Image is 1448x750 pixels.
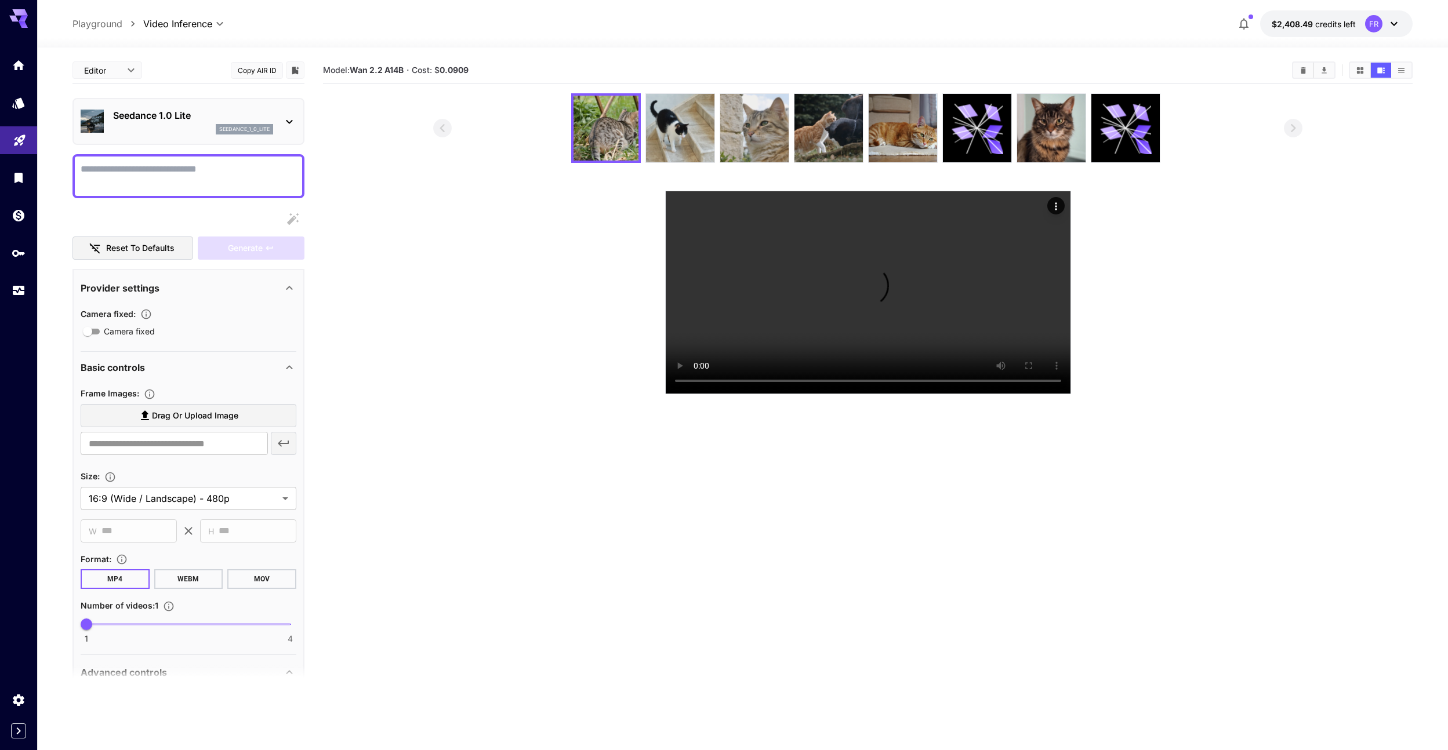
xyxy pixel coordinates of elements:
[1260,10,1413,37] button: $2,408.49064FR
[440,65,469,75] b: 0.0909
[12,693,26,707] div: Settings
[81,554,111,564] span: Format :
[12,58,26,72] div: Home
[12,96,26,110] div: Models
[227,569,296,589] button: MOV
[323,65,404,75] span: Model:
[81,600,158,610] span: Number of videos : 1
[152,409,238,423] span: Drag or upload image
[1292,61,1336,79] div: Clear AllDownload All
[1314,63,1334,78] button: Download All
[290,63,300,77] button: Add to library
[158,600,179,612] button: Specify how many videos to generate in a single request. Each video generation will be charged se...
[1350,63,1370,78] button: Show media in grid view
[12,170,26,185] div: Library
[720,94,789,162] img: 9a57B+AAAABklEQVQDAEJSByMFYeazAAAAAElFTkSuQmCC
[1391,63,1411,78] button: Show media in list view
[1349,61,1413,79] div: Show media in grid viewShow media in video viewShow media in list view
[72,236,193,260] button: Reset to defaults
[113,108,273,122] p: Seedance 1.0 Lite
[412,65,469,75] span: Cost: $
[81,274,296,302] div: Provider settings
[81,388,139,398] span: Frame Images :
[646,94,714,162] img: 8hlDiYAAAABklEQVQDAMy2prB4FhCRAAAAAElFTkSuQmCC
[89,525,97,538] span: W
[81,104,296,139] div: Seedance 1.0 Liteseedance_1_0_lite
[154,569,223,589] button: WEBM
[11,723,26,738] button: Expand sidebar
[72,17,122,31] a: Playground
[12,208,26,223] div: Wallet
[12,246,26,260] div: API Keys
[1315,19,1356,29] span: credits left
[143,17,212,31] span: Video Inference
[794,94,863,162] img: eIoduQAAAAZJREFUAwCIkmuYGMUwPgAAAABJRU5ErkJggg==
[219,125,270,133] p: seedance_1_0_lite
[208,525,214,538] span: H
[869,94,937,162] img: DG598AAAAASUVORK5CYII=
[104,325,155,337] span: Camera fixed
[72,17,143,31] nav: breadcrumb
[288,633,293,645] span: 4
[407,63,409,77] p: ·
[1272,18,1356,30] div: $2,408.49064
[1272,19,1315,29] span: $2,408.49
[13,131,27,145] div: Playground
[81,658,296,686] div: Advanced controls
[574,96,638,161] img: gAAAAZJREFUAwCRfgC0If3fYAAAAABJRU5ErkJggg==
[85,633,88,645] span: 1
[84,64,120,77] span: Editor
[139,388,160,400] button: Upload frame images.
[81,361,145,374] p: Basic controls
[1371,63,1391,78] button: Show media in video view
[1365,15,1382,32] div: FR
[81,281,159,295] p: Provider settings
[1293,63,1313,78] button: Clear All
[81,404,296,428] label: Drag or upload image
[12,283,26,298] div: Usage
[350,65,404,75] b: Wan 2.2 A14B
[81,569,150,589] button: MP4
[81,309,136,319] span: Camera fixed :
[1047,197,1065,214] div: Actions
[111,554,132,565] button: Choose the file format for the output video.
[231,62,283,79] button: Copy AIR ID
[89,491,278,505] span: 16:9 (Wide / Landscape) - 480p
[100,471,121,483] button: Adjust the dimensions of the generated image by specifying its width and height in pixels, or sel...
[1017,94,1086,162] img: wutLdcAAAAGSURBVAMAvPs7LSE6tTAAAAAASUVORK5CYII=
[81,354,296,381] div: Basic controls
[81,471,100,481] span: Size :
